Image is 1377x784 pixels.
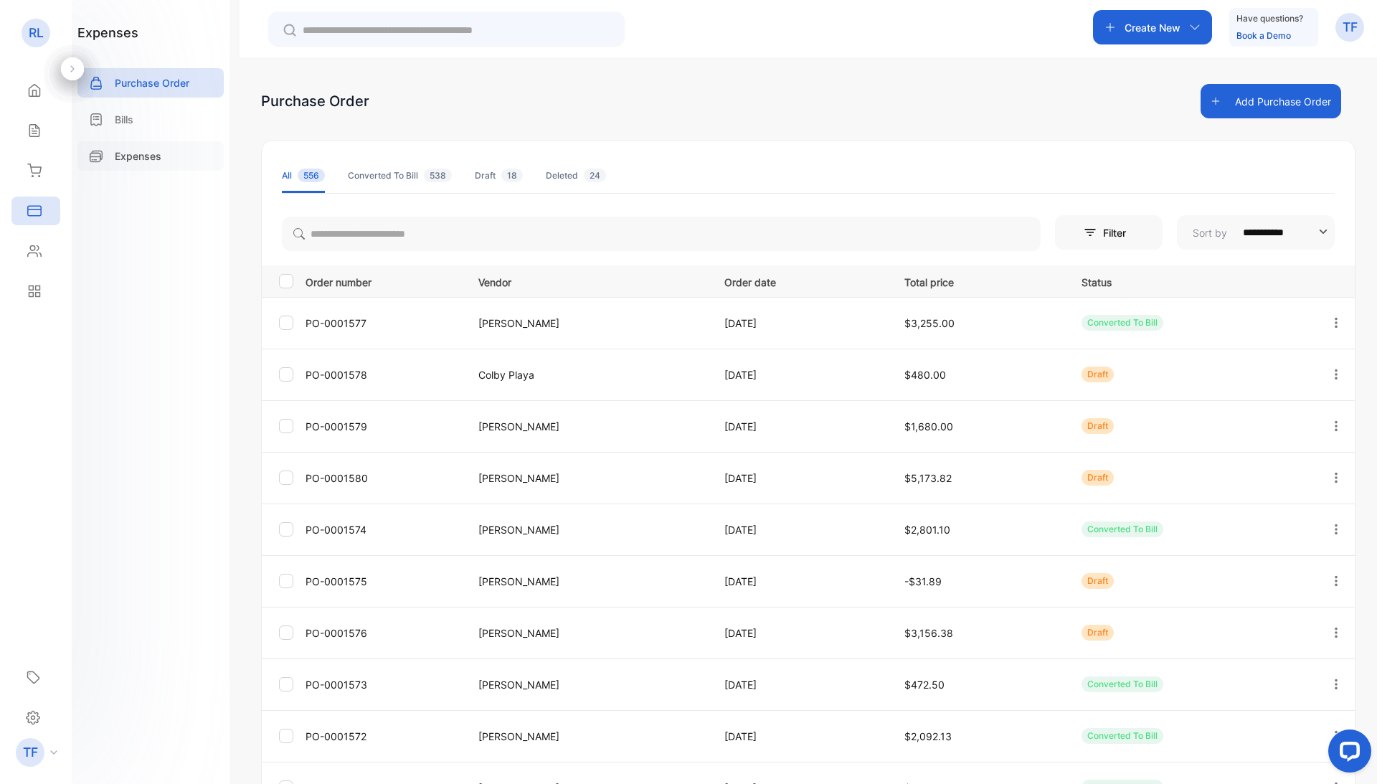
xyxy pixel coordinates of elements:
p: [DATE] [724,522,875,537]
span: $3,156.38 [904,627,953,639]
span: -$31.89 [904,575,942,587]
span: 556 [298,169,325,182]
a: Expenses [77,141,224,171]
p: PO-0001576 [306,625,460,641]
span: Draft [1087,627,1108,638]
p: [PERSON_NAME] [478,729,695,744]
a: Bills [77,105,224,134]
p: PO-0001580 [306,471,460,486]
p: Total price [904,272,1052,290]
span: 538 [424,169,452,182]
p: [DATE] [724,574,875,589]
span: $472.50 [904,679,945,691]
span: $2,092.13 [904,730,952,742]
p: PO-0001572 [306,729,460,744]
span: Draft [1087,575,1108,586]
button: Create New [1093,10,1212,44]
button: Sort by [1177,215,1335,250]
span: 24 [584,169,606,182]
p: Colby Playa [478,367,695,382]
p: [PERSON_NAME] [478,471,695,486]
p: RL [29,24,44,42]
span: $3,255.00 [904,317,955,329]
p: Status [1082,272,1300,290]
p: Purchase Order [115,75,189,90]
p: PO-0001579 [306,419,460,434]
p: PO-0001577 [306,316,460,331]
p: [DATE] [724,316,875,331]
button: TF [1335,10,1364,44]
span: $480.00 [904,369,946,381]
p: [DATE] [724,367,875,382]
p: [PERSON_NAME] [478,316,695,331]
p: PO-0001574 [306,522,460,537]
div: Purchase Order [261,90,369,112]
p: [DATE] [724,729,875,744]
span: Converted To Bill [1087,679,1158,689]
p: Have questions? [1236,11,1303,26]
span: 18 [501,169,523,182]
p: [PERSON_NAME] [478,574,695,589]
span: $2,801.10 [904,524,950,536]
p: PO-0001573 [306,677,460,692]
a: Purchase Order [77,68,224,98]
span: Draft [1087,369,1108,379]
p: Order date [724,272,875,290]
span: Draft [1087,472,1108,483]
p: Order number [306,272,460,290]
div: Draft [475,169,523,182]
p: [DATE] [724,625,875,641]
p: [PERSON_NAME] [478,625,695,641]
p: Vendor [478,272,695,290]
p: [DATE] [724,419,875,434]
h1: expenses [77,23,138,42]
span: Converted To Bill [1087,730,1158,741]
p: [DATE] [724,471,875,486]
p: [PERSON_NAME] [478,522,695,537]
p: PO-0001578 [306,367,460,382]
p: [PERSON_NAME] [478,419,695,434]
p: Create New [1125,20,1180,35]
span: Draft [1087,420,1108,431]
button: Add Purchase Order [1201,84,1341,118]
p: Bills [115,112,133,127]
div: All [282,169,325,182]
div: Deleted [546,169,606,182]
a: Book a Demo [1236,30,1291,41]
span: $1,680.00 [904,420,953,433]
div: Converted To Bill [348,169,452,182]
p: [DATE] [724,677,875,692]
iframe: LiveChat chat widget [1317,724,1377,784]
p: [PERSON_NAME] [478,677,695,692]
span: Converted To Bill [1087,524,1158,534]
p: TF [1343,18,1358,37]
span: $5,173.82 [904,472,952,484]
span: Converted To Bill [1087,317,1158,328]
p: Expenses [115,148,161,164]
p: Sort by [1193,225,1227,240]
p: TF [23,743,38,762]
p: PO-0001575 [306,574,460,589]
